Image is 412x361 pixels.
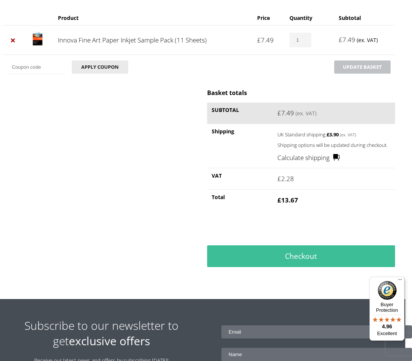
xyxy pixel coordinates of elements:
a: Calculate shipping [277,153,340,163]
th: Price [253,11,285,25]
th: Subtotal [207,103,273,124]
img: Trusted Shops Trustmark [378,281,397,300]
span: £ [277,109,281,117]
th: Quantity [285,11,334,25]
p: Buyer Protection [370,302,404,313]
img: Innova Fine Art Paper Inkjet Sample Pack (11 Sheets) [32,31,44,46]
small: (ex. VAT) [357,36,378,44]
button: Trusted Shops TrustmarkBuyer Protection4.96Excellent [370,277,404,341]
button: Update basket [334,60,391,74]
th: Total [207,189,273,211]
th: VAT [207,168,273,189]
button: Apply coupon [72,60,128,74]
small: (ex. VAT) [340,132,356,137]
th: Shipping [207,124,273,168]
h2: Basket totals [207,89,395,97]
span: £ [277,174,281,183]
a: Innova Fine Art Paper Inkjet Sample Pack (11 Sheets) [58,36,207,44]
button: Menu [395,277,404,286]
span: £ [327,131,329,138]
label: UK Standard shipping: [277,130,379,139]
h2: Subscribe to our newsletter to get [3,318,199,349]
span: £ [257,36,261,44]
a: Remove Innova Fine Art Paper Inkjet Sample Pack (11 Sheets) from basket [8,35,18,45]
th: Subtotal [334,11,395,25]
small: (ex. VAT) [295,110,317,117]
p: Shipping options will be updated during checkout. [277,141,391,150]
strong: exclusive offers [69,333,150,349]
th: Product [53,11,253,25]
iframe: PayPal [207,219,395,239]
bdi: 3.90 [327,131,339,138]
input: Product quantity [289,33,311,47]
bdi: 7.49 [339,35,355,44]
input: Email [221,325,412,338]
span: £ [277,196,281,204]
p: Excellent [370,331,404,337]
a: Checkout [207,245,395,267]
bdi: 2.28 [277,174,294,183]
span: 4.96 [382,323,392,329]
bdi: 7.49 [277,109,294,117]
input: Coupon code [8,60,64,74]
bdi: 7.49 [257,36,274,44]
span: £ [339,35,342,44]
input: Name [221,348,412,361]
bdi: 13.67 [277,196,298,204]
